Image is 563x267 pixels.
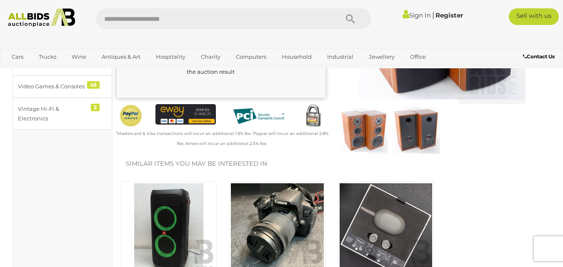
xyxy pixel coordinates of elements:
button: Search [330,8,371,29]
img: Jamo E-630 Three Way Bookshelf Speakers [392,106,440,154]
a: Sell with us [509,8,559,25]
a: Hospitality [150,50,191,64]
span: | [432,10,434,20]
a: Register [435,11,463,19]
a: [GEOGRAPHIC_DATA] [39,64,109,77]
a: Sign In [403,11,431,19]
span: or to see the auction result [187,49,243,75]
a: Wine [66,50,92,64]
a: Computers [230,50,272,64]
a: Industrial [322,50,359,64]
a: Charity [195,50,226,64]
div: 48 [87,81,100,89]
img: Allbids.com.au [4,8,79,27]
small: Mastercard & Visa transactions will incur an additional 1.9% fee. Paypal will incur an additional... [116,131,328,146]
img: eWAY Payment Gateway [155,104,216,124]
a: Vintage Hi-Fi & Electronics 3 [13,98,112,130]
b: Contact Us [523,53,555,60]
a: Sports [6,64,34,77]
img: Secured by Rapid SSL [301,104,325,128]
img: Official PayPal Seal [119,104,143,127]
div: 3 [91,104,100,111]
a: Cars [6,50,29,64]
a: Jewellery [363,50,400,64]
a: Office [405,50,431,64]
a: Contact Us [523,52,557,61]
img: PCI DSS compliant [228,104,289,128]
a: Antiques & Art [96,50,146,64]
a: Household [276,50,317,64]
a: Video Games & Consoles 48 [13,75,112,97]
img: Jamo E-630 Three Way Bookshelf Speakers [340,106,388,154]
h2: Similar items you may be interested in [126,160,537,167]
a: Trucks [33,50,62,64]
div: Video Games & Consoles [18,82,87,91]
div: Vintage Hi-Fi & Electronics [18,104,87,124]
